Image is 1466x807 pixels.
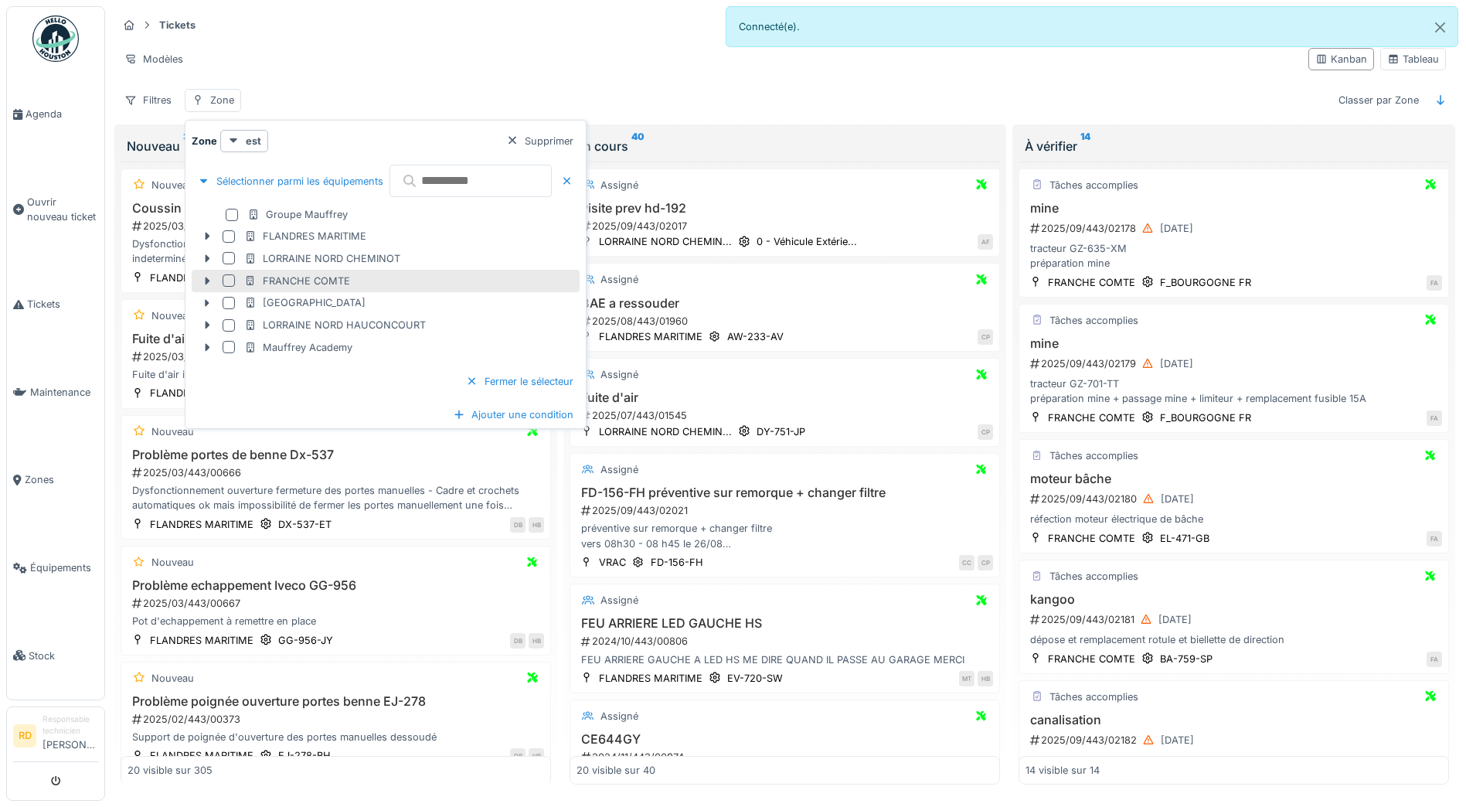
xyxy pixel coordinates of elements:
[1080,137,1090,155] sup: 14
[1049,313,1138,328] div: Tâches accomplies
[600,709,638,724] div: Assigné
[1160,221,1193,236] div: [DATE]
[651,555,703,570] div: FD-156-FH
[959,671,974,686] div: MT
[577,296,993,311] h3: BAE a ressouder
[1049,569,1138,584] div: Tâches accomplies
[43,713,98,758] li: [PERSON_NAME]
[27,297,98,312] span: Tickets
[577,521,993,550] div: préventive sur remorque + changer filtre vers 08h30 - 08 h45 le 26/08 merci :)
[27,195,98,224] span: Ouvrir nouveau ticket
[576,137,994,155] div: En cours
[128,367,544,382] div: Fuite d'air importante - Localisation de la fuite indeterminée
[599,424,732,439] div: LORRAINE NORD CHEMIN...
[244,295,366,310] div: [GEOGRAPHIC_DATA]
[577,732,993,747] h3: CE644GY
[1048,652,1135,666] div: FRANCHE COMTE
[726,6,1459,47] div: Connecté(e).
[151,555,194,570] div: Nouveau
[1029,610,1442,629] div: 2025/09/443/02181
[192,171,389,192] div: Sélectionner parmi les équipements
[599,234,732,249] div: LORRAINE NORD CHEMIN...
[192,134,217,148] strong: Zone
[1048,275,1135,290] div: FRANCHE COMTE
[128,201,544,216] h3: Coussin suspension éclaté EJ-110
[244,318,426,332] div: LORRAINE NORD HAUCONCOURT
[599,671,702,686] div: FLANDRES MARITIME
[128,332,544,346] h3: Fuite d'air FM-519
[151,178,194,192] div: Nouveau
[151,308,194,323] div: Nouveau
[580,503,993,518] div: 2025/09/443/02021
[1048,410,1135,425] div: FRANCHE COMTE
[1158,612,1192,627] div: [DATE]
[978,329,993,345] div: CP
[1026,512,1442,526] div: réfection moteur électrique de bâche
[580,314,993,329] div: 2025/08/443/01960
[757,234,857,249] div: 0 - Véhicule Extérie...
[29,649,98,663] span: Stock
[150,271,253,285] div: FLANDRES MARITIME
[246,134,261,148] strong: est
[1026,753,1442,768] div: lavage et rinçage évacuation évier de salle chauffeur + lavage canalisation arrière
[1029,354,1442,373] div: 2025/09/443/02179
[151,424,194,439] div: Nouveau
[577,652,993,667] div: FEU ARRIERE GAUCHE A LED HS ME DIRE QUAND IL PASSE AU GARAGE MERCI
[757,424,805,439] div: DY-751-JP
[1049,178,1138,192] div: Tâches accomplies
[247,207,348,222] div: Groupe Mauffrey
[600,178,638,192] div: Assigné
[131,712,544,727] div: 2025/02/443/00373
[1049,690,1138,704] div: Tâches accomplies
[1048,531,1135,546] div: FRANCHE COMTE
[1049,448,1138,463] div: Tâches accomplies
[127,137,545,155] div: Nouveau
[1160,275,1251,290] div: F_BOURGOGNE FR
[153,18,202,32] strong: Tickets
[1315,52,1367,66] div: Kanban
[1387,52,1439,66] div: Tableau
[151,671,194,686] div: Nouveau
[631,137,645,155] sup: 40
[510,633,526,649] div: DB
[1029,219,1442,238] div: 2025/09/443/02178
[1026,376,1442,406] div: tracteur GZ-701-TT préparation mine + passage mine + limiteur + remplacement fusible 15A
[150,633,253,648] div: FLANDRES MARITIME
[128,448,544,462] h3: Problème portes de benne Dx-537
[1427,275,1442,291] div: FA
[1427,531,1442,547] div: FA
[210,93,234,107] div: Zone
[580,634,993,649] div: 2024/10/443/00806
[959,555,974,570] div: CC
[1161,492,1194,506] div: [DATE]
[1026,336,1442,351] h3: mine
[599,329,702,344] div: FLANDRES MARITIME
[978,234,993,250] div: AF
[150,386,253,400] div: FLANDRES MARITIME
[117,48,190,70] div: Modèles
[244,340,352,355] div: Mauffrey Academy
[577,485,993,500] h3: FD-156-FH préventive sur remorque + changer filtre
[580,408,993,423] div: 2025/07/443/01545
[1160,531,1209,546] div: EL-471-GB
[727,671,783,686] div: EV-720-SW
[577,390,993,405] h3: Fuite d'air
[1160,410,1251,425] div: F_BOURGOGNE FR
[460,371,580,392] div: Fermer le sélecteur
[577,763,655,778] div: 20 visible sur 40
[26,107,98,121] span: Agenda
[128,730,544,744] div: Support de poignée d'ouverture des portes manuelles dessoudé
[978,424,993,440] div: CP
[30,560,98,575] span: Équipements
[529,517,544,533] div: HB
[244,251,400,266] div: LORRAINE NORD CHEMINOT
[599,555,626,570] div: VRAC
[278,748,331,763] div: EJ-278-BH
[510,748,526,764] div: DB
[131,349,544,364] div: 2025/03/443/00664
[1026,241,1442,271] div: tracteur GZ-635-XM préparation mine
[600,462,638,477] div: Assigné
[600,593,638,608] div: Assigné
[447,404,580,425] div: Ajouter une condition
[128,483,544,512] div: Dysfonctionnement ouverture fermeture des portes manuelles - Cadre et crochets automatiques ok ma...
